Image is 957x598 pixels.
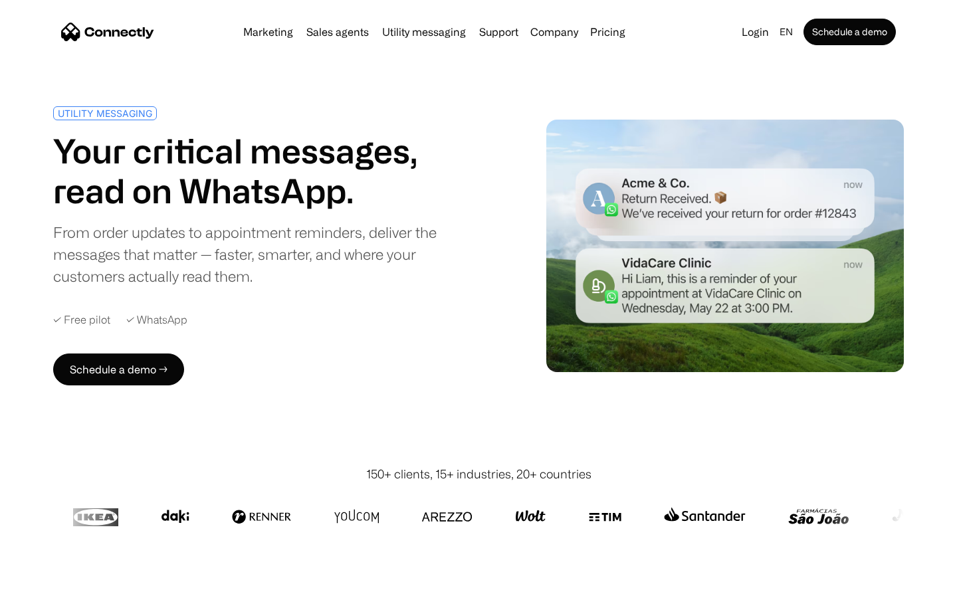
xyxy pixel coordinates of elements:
a: Login [736,23,774,41]
div: From order updates to appointment reminders, deliver the messages that matter — faster, smarter, ... [53,221,473,287]
a: Schedule a demo → [53,353,184,385]
div: 150+ clients, 15+ industries, 20+ countries [366,465,591,483]
a: Sales agents [301,27,374,37]
a: Pricing [585,27,631,37]
a: home [61,22,154,42]
div: Company [530,23,578,41]
a: Marketing [238,27,298,37]
div: en [780,23,793,41]
div: UTILITY MESSAGING [58,108,152,118]
a: Utility messaging [377,27,471,37]
a: Support [474,27,524,37]
div: Company [526,23,582,41]
h1: Your critical messages, read on WhatsApp. [53,131,473,211]
aside: Language selected: English [13,573,80,593]
a: Schedule a demo [803,19,896,45]
div: en [774,23,801,41]
div: ✓ Free pilot [53,314,110,326]
div: ✓ WhatsApp [126,314,187,326]
ul: Language list [27,575,80,593]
